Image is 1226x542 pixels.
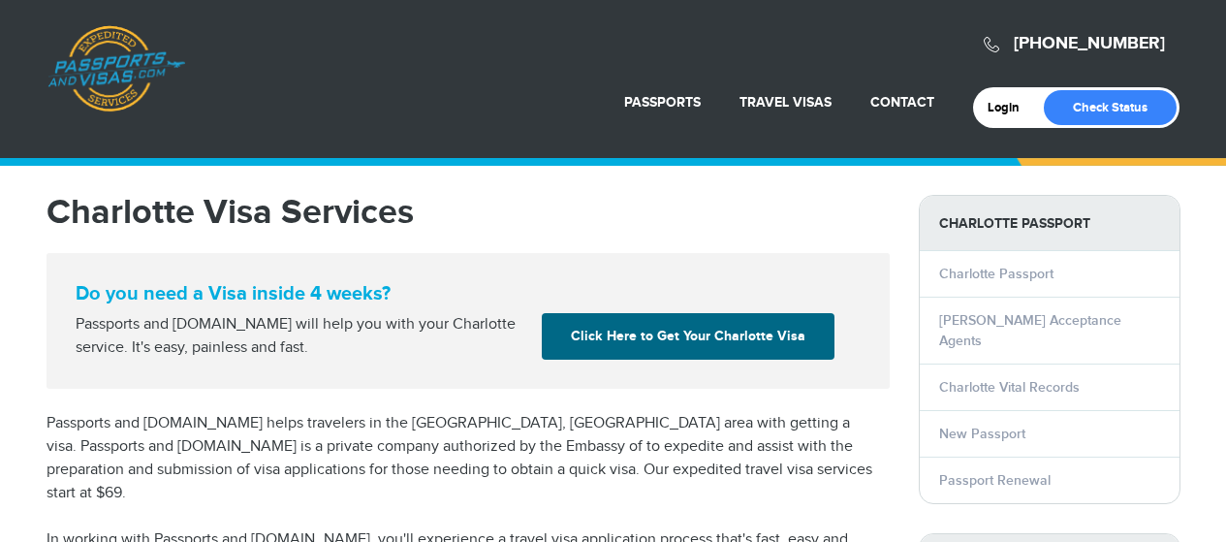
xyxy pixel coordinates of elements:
[1014,33,1165,54] a: [PHONE_NUMBER]
[988,100,1033,115] a: Login
[939,266,1053,282] a: Charlotte Passport
[939,472,1051,489] a: Passport Renewal
[542,313,834,360] a: Click Here to Get Your Charlotte Visa
[1044,90,1177,125] a: Check Status
[47,25,185,112] a: Passports & [DOMAIN_NAME]
[939,379,1080,396] a: Charlotte Vital Records
[68,313,535,360] div: Passports and [DOMAIN_NAME] will help you with your Charlotte service. It's easy, painless and fast.
[920,196,1179,251] strong: Charlotte Passport
[870,94,934,111] a: Contact
[939,426,1025,442] a: New Passport
[624,94,701,111] a: Passports
[76,282,861,305] strong: Do you need a Visa inside 4 weeks?
[47,195,890,230] h1: Charlotte Visa Services
[47,412,890,505] p: Passports and [DOMAIN_NAME] helps travelers in the [GEOGRAPHIC_DATA], [GEOGRAPHIC_DATA] area with...
[939,312,1121,349] a: [PERSON_NAME] Acceptance Agents
[739,94,832,111] a: Travel Visas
